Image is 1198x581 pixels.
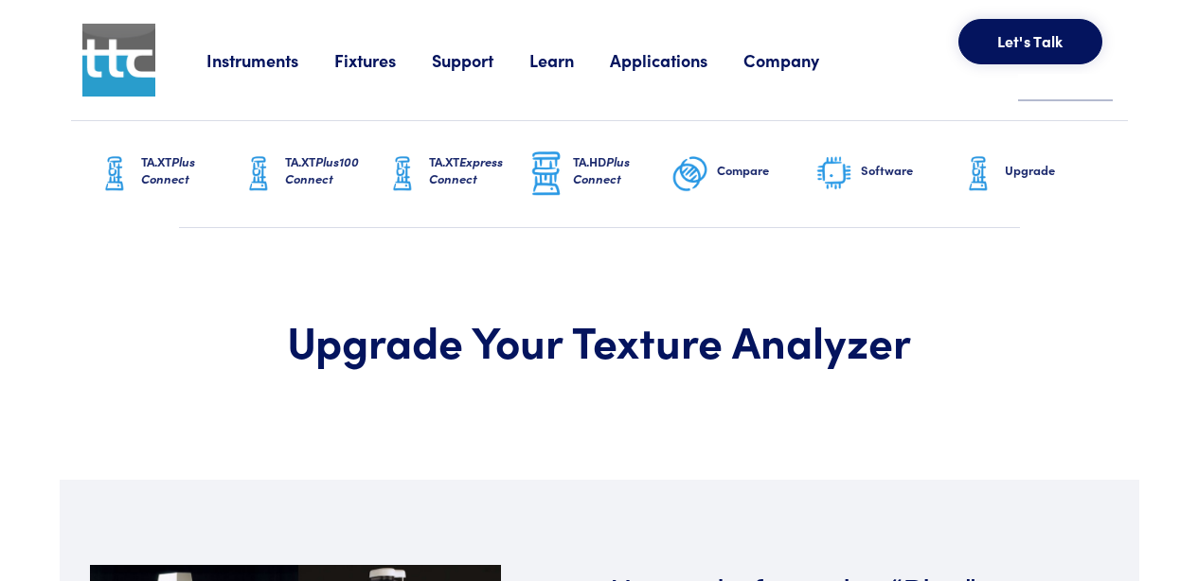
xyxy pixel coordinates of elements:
img: ttc_logo_1x1_v1.0.png [82,24,155,97]
a: Upgrade [959,121,1103,227]
a: TA.HDPlus Connect [527,121,671,227]
a: Learn [529,48,610,72]
h6: TA.XT [285,153,384,187]
h6: TA.XT [141,153,240,187]
span: Express Connect [429,152,503,187]
h6: Software [861,162,959,179]
h6: TA.XT [429,153,527,187]
img: ta-xt-graphic.png [959,150,997,198]
img: software-graphic.png [815,154,853,194]
h1: Upgrade Your Texture Analyzer [185,313,1014,368]
img: ta-xt-graphic.png [384,150,421,198]
a: Company [743,48,855,72]
a: TA.XTPlus Connect [96,121,240,227]
h6: Compare [717,162,815,179]
span: Plus100 Connect [285,152,359,187]
a: TA.XTPlus100 Connect [240,121,384,227]
img: compare-graphic.png [671,150,709,198]
h6: Upgrade [1005,162,1103,179]
span: Plus Connect [573,152,630,187]
span: Plus Connect [141,152,195,187]
img: ta-hd-graphic.png [527,150,565,199]
a: Applications [610,48,743,72]
button: Let's Talk [958,19,1102,64]
a: Fixtures [334,48,432,72]
a: TA.XTExpress Connect [384,121,527,227]
a: Instruments [206,48,334,72]
h6: TA.HD [573,153,671,187]
a: Compare [671,121,815,227]
img: ta-xt-graphic.png [240,150,277,198]
a: Support [432,48,529,72]
img: ta-xt-graphic.png [96,150,134,198]
a: Software [815,121,959,227]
